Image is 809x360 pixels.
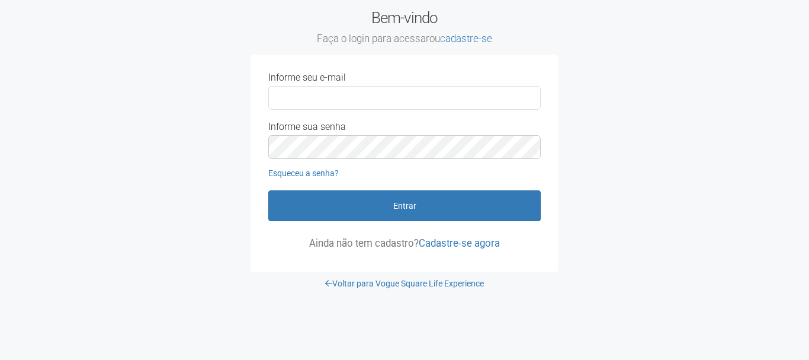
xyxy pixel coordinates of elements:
a: Voltar para Vogue Square Life Experience [325,279,484,288]
h2: Bem-vindo [251,9,558,46]
small: Faça o login para acessar [251,33,558,46]
button: Entrar [268,190,541,221]
span: ou [429,33,492,44]
label: Informe sua senha [268,122,346,132]
a: Cadastre-se agora [419,237,500,249]
p: Ainda não tem cadastro? [268,238,541,249]
label: Informe seu e-mail [268,72,346,83]
a: Esqueceu a senha? [268,168,339,178]
a: cadastre-se [440,33,492,44]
